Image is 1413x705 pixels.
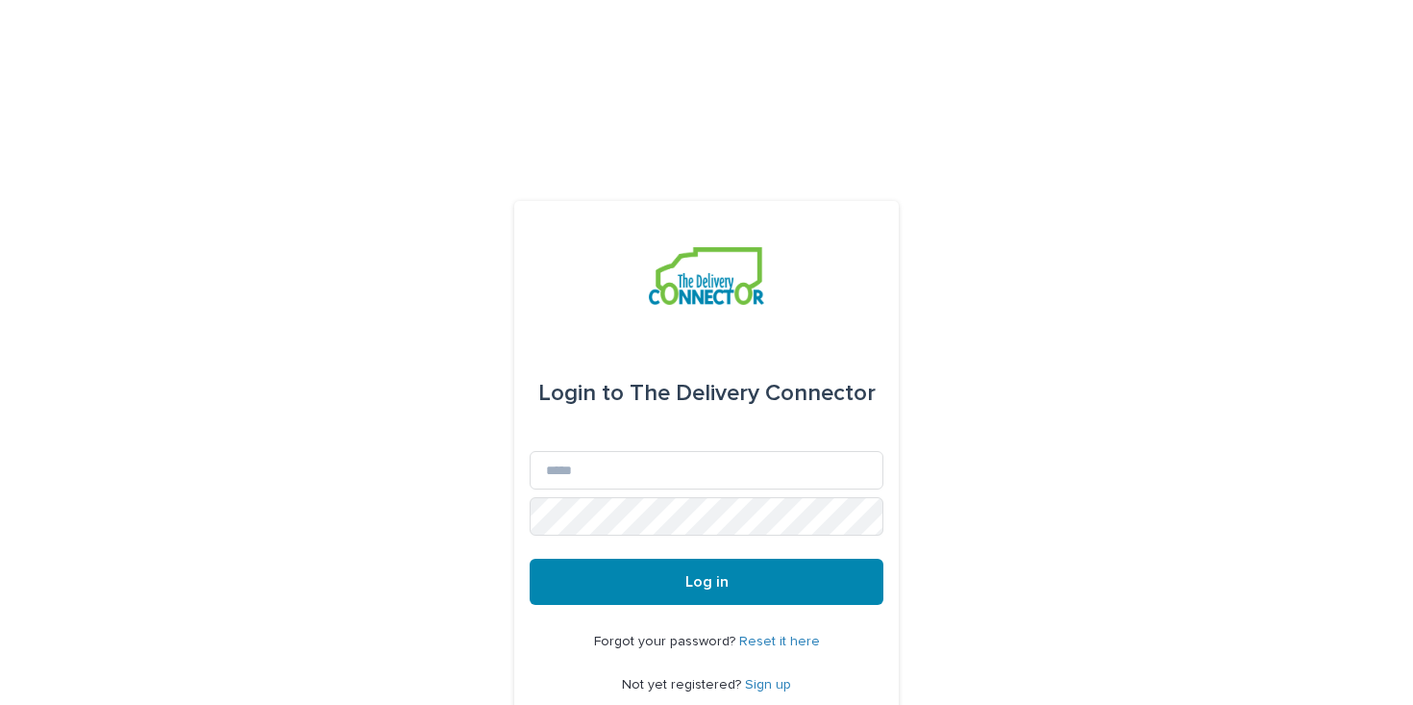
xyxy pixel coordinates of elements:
[649,247,763,305] img: aCWQmA6OSGG0Kwt8cj3c
[530,559,883,605] button: Log in
[538,366,876,420] div: The Delivery Connector
[594,635,739,648] span: Forgot your password?
[739,635,820,648] a: Reset it here
[745,678,791,692] a: Sign up
[685,574,729,590] span: Log in
[622,678,745,692] span: Not yet registered?
[538,382,624,405] span: Login to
